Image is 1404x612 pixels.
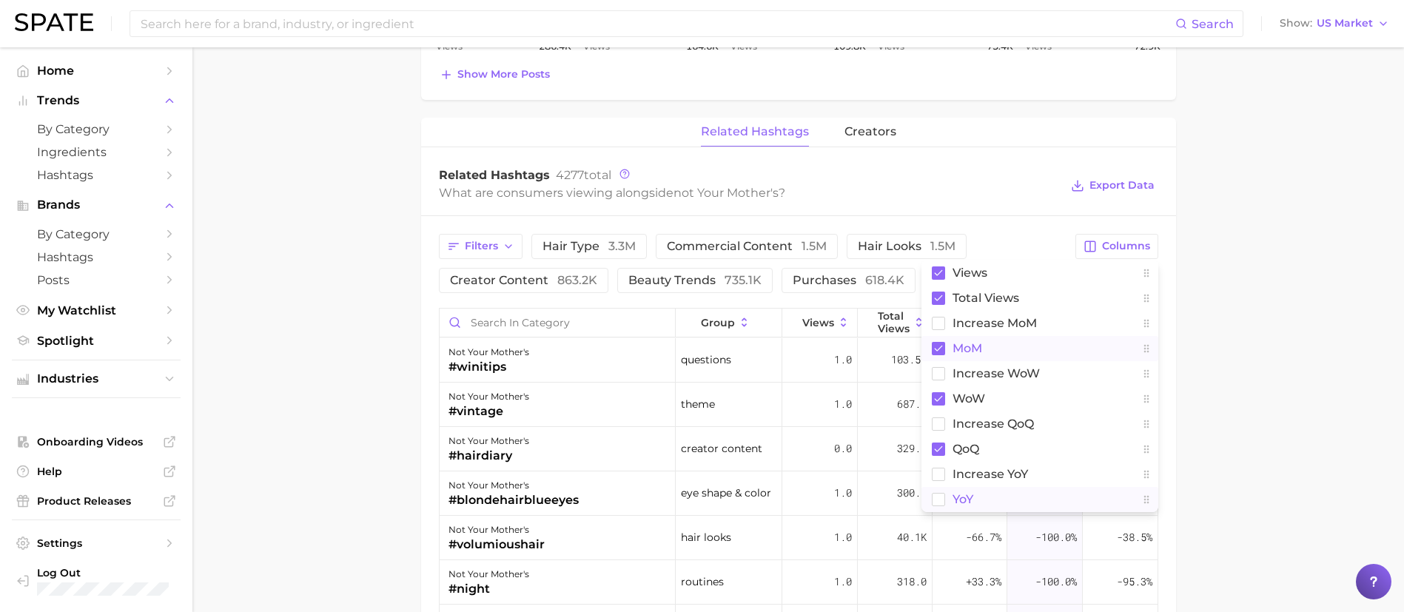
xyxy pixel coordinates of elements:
[1035,528,1077,546] span: -100.0%
[543,241,636,252] span: hair type
[725,273,762,287] span: 735.1k
[12,562,181,600] a: Log out. Currently logged in with e-mail michelle.ng@mavbeautybrands.com.
[449,343,529,361] div: not your mother's
[1067,175,1158,196] button: Export Data
[449,477,579,494] div: not your mother's
[12,532,181,554] a: Settings
[891,351,927,369] span: 103.5k
[449,358,529,376] div: #winitips
[449,521,545,539] div: not your mother's
[681,573,724,591] span: routines
[556,168,611,182] span: total
[37,372,155,386] span: Industries
[449,580,529,598] div: #night
[834,440,852,457] span: 0.0
[676,309,782,337] button: group
[897,484,927,502] span: 300.0
[953,493,973,505] span: YoY
[12,90,181,112] button: Trends
[681,440,762,457] span: creator content
[782,309,857,337] button: Views
[449,491,579,509] div: #blondehairblueeyes
[953,392,985,405] span: WoW
[681,351,731,369] span: questions
[440,383,1158,427] button: not your mother's#vintagetheme1.0687.0-61.5%-100.0%-
[897,573,927,591] span: 318.0
[37,94,155,107] span: Trends
[12,368,181,390] button: Industries
[37,227,155,241] span: by Category
[450,275,597,286] span: creator content
[897,395,927,413] span: 687.0
[449,447,529,465] div: #hairdiary
[681,484,771,502] span: eye shape & color
[12,490,181,512] a: Product Releases
[844,125,896,138] span: creators
[139,11,1175,36] input: Search here for a brand, industry, or ingredient
[953,468,1028,480] span: increase YoY
[37,465,155,478] span: Help
[834,351,852,369] span: 1.0
[440,338,1158,383] button: not your mother's#winitipsquestions1.0103.5k-44.4%-100.0%-16.0%
[966,573,1001,591] span: +33.3%
[681,395,715,413] span: theme
[628,275,762,286] span: beauty trends
[1117,573,1152,591] span: -95.3%
[439,234,523,259] button: Filters
[12,329,181,352] a: Spotlight
[12,59,181,82] a: Home
[897,440,927,457] span: 329.0
[674,186,779,200] span: not your mother's
[681,528,731,546] span: hair looks
[921,260,1158,512] div: Columns
[37,334,155,348] span: Spotlight
[449,432,529,450] div: not your mother's
[457,68,550,81] span: Show more posts
[1192,17,1234,31] span: Search
[966,528,1001,546] span: -66.7%
[12,223,181,246] a: by Category
[449,388,529,406] div: not your mother's
[440,560,1158,605] button: not your mother's#nightroutines1.0318.0+33.3%-100.0%-95.3%
[930,239,955,253] span: 1.5m
[1317,19,1373,27] span: US Market
[12,164,181,186] a: Hashtags
[440,516,1158,560] button: not your mother's#volumioushairhair looks1.040.1k-66.7%-100.0%-38.5%
[15,13,93,31] img: SPATE
[12,431,181,453] a: Onboarding Videos
[449,565,529,583] div: not your mother's
[12,460,181,482] a: Help
[858,309,933,337] button: Total Views
[440,427,1158,471] button: not your mother's#hairdiarycreator content0.0329.0-66.7%-100.0%+33.3%
[449,536,545,554] div: #volumioushair
[1117,528,1152,546] span: -38.5%
[12,246,181,269] a: Hashtags
[37,168,155,182] span: Hashtags
[834,528,852,546] span: 1.0
[12,141,181,164] a: Ingredients
[37,537,155,550] span: Settings
[1102,240,1150,252] span: Columns
[436,64,554,85] button: Show more posts
[1276,14,1393,33] button: ShowUS Market
[37,250,155,264] span: Hashtags
[953,342,982,354] span: MoM
[37,122,155,136] span: by Category
[953,367,1040,380] span: Increase WoW
[834,573,852,591] span: 1.0
[1089,179,1155,192] span: Export Data
[802,239,827,253] span: 1.5m
[953,317,1037,329] span: increase MoM
[556,168,584,182] span: 4277
[1075,234,1158,259] button: Columns
[1035,573,1077,591] span: -100.0%
[440,309,676,337] input: Search in category
[834,395,852,413] span: 1.0
[37,303,155,317] span: My Watchlist
[37,273,155,287] span: Posts
[37,64,155,78] span: Home
[865,273,904,287] span: 618.4k
[37,145,155,159] span: Ingredients
[37,494,155,508] span: Product Releases
[701,125,809,138] span: related hashtags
